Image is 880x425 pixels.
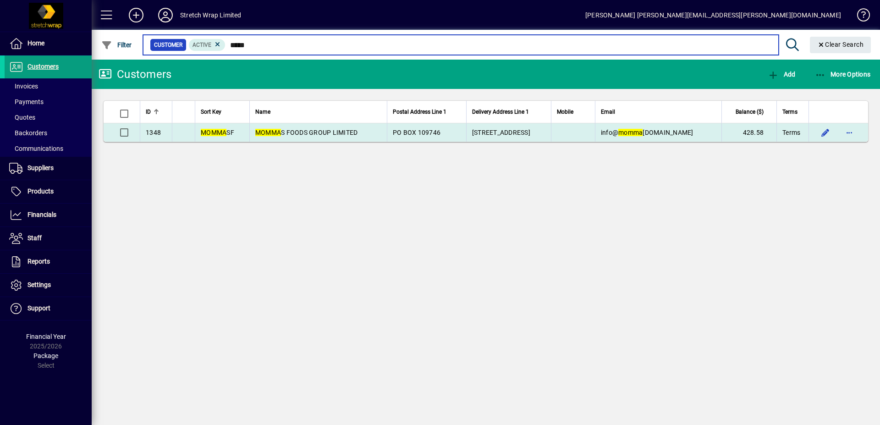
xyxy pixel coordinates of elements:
[5,110,92,125] a: Quotes
[393,129,440,136] span: PO BOX 109746
[5,274,92,297] a: Settings
[27,188,54,195] span: Products
[99,37,134,53] button: Filter
[5,32,92,55] a: Home
[27,304,50,312] span: Support
[721,123,776,142] td: 428.58
[9,114,35,121] span: Quotes
[27,39,44,47] span: Home
[9,98,44,105] span: Payments
[472,107,529,117] span: Delivery Address Line 1
[585,8,841,22] div: [PERSON_NAME] [PERSON_NAME][EMAIL_ADDRESS][PERSON_NAME][DOMAIN_NAME]
[601,129,693,136] span: info@ [DOMAIN_NAME]
[815,71,871,78] span: More Options
[27,63,59,70] span: Customers
[27,234,42,242] span: Staff
[146,129,161,136] span: 1348
[146,107,151,117] span: ID
[180,8,242,22] div: Stretch Wrap Limited
[201,129,234,136] span: SF
[5,297,92,320] a: Support
[5,227,92,250] a: Staff
[5,157,92,180] a: Suppliers
[727,107,772,117] div: Balance ($)
[27,211,56,218] span: Financials
[813,66,873,83] button: More Options
[842,125,857,140] button: More options
[255,129,358,136] span: S FOODS GROUP LIMITED
[618,129,643,136] em: momma
[5,125,92,141] a: Backorders
[5,78,92,94] a: Invoices
[768,71,795,78] span: Add
[26,333,66,340] span: Financial Year
[201,129,226,136] em: MOMMA
[27,281,51,288] span: Settings
[189,39,225,51] mat-chip: Activation Status: Active
[5,204,92,226] a: Financials
[146,107,166,117] div: ID
[151,7,180,23] button: Profile
[121,7,151,23] button: Add
[255,107,381,117] div: Name
[33,352,58,359] span: Package
[5,250,92,273] a: Reports
[818,125,833,140] button: Edit
[393,107,446,117] span: Postal Address Line 1
[5,94,92,110] a: Payments
[9,145,63,152] span: Communications
[99,67,171,82] div: Customers
[601,107,615,117] span: Email
[255,129,281,136] em: MOMMA
[5,141,92,156] a: Communications
[27,164,54,171] span: Suppliers
[736,107,764,117] span: Balance ($)
[810,37,871,53] button: Clear
[850,2,869,32] a: Knowledge Base
[557,107,573,117] span: Mobile
[557,107,589,117] div: Mobile
[817,41,864,48] span: Clear Search
[154,40,182,50] span: Customer
[765,66,797,83] button: Add
[255,107,270,117] span: Name
[27,258,50,265] span: Reports
[192,42,211,48] span: Active
[472,129,530,136] span: [STREET_ADDRESS]
[5,180,92,203] a: Products
[9,129,47,137] span: Backorders
[782,128,800,137] span: Terms
[782,107,797,117] span: Terms
[9,83,38,90] span: Invoices
[101,41,132,49] span: Filter
[201,107,221,117] span: Sort Key
[601,107,716,117] div: Email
